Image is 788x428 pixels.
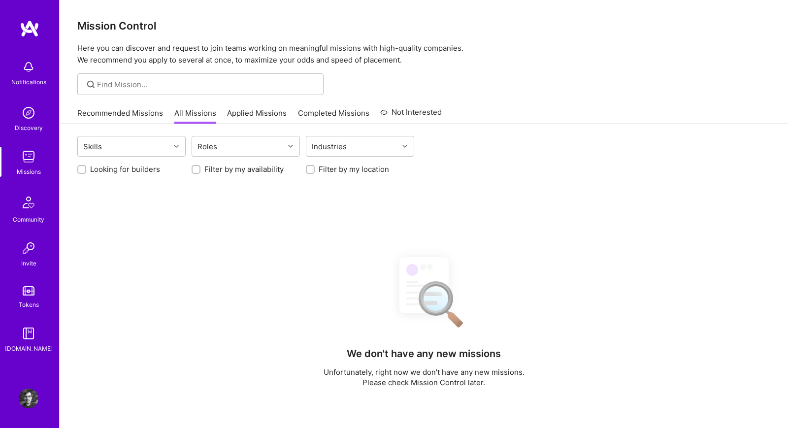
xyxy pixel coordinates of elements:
div: Discovery [15,123,43,133]
div: Industries [309,139,349,154]
label: Filter by my availability [204,164,284,174]
a: Recommended Missions [77,108,163,124]
a: Completed Missions [298,108,369,124]
h4: We don't have any new missions [347,348,501,360]
a: Applied Missions [227,108,287,124]
div: Notifications [11,77,46,87]
div: Tokens [19,299,39,310]
p: Please check Mission Control later. [324,377,525,388]
div: Roles [195,139,220,154]
div: [DOMAIN_NAME] [5,343,53,354]
a: Not Interested [380,106,442,124]
img: logo [20,20,39,37]
div: Invite [21,258,36,268]
img: discovery [19,103,38,123]
img: Invite [19,238,38,258]
img: guide book [19,324,38,343]
p: Unfortunately, right now we don't have any new missions. [324,367,525,377]
h3: Mission Control [77,20,770,32]
div: Community [13,214,44,225]
img: Community [17,191,40,214]
label: Looking for builders [90,164,160,174]
i: icon SearchGrey [85,79,97,90]
i: icon Chevron [402,144,407,149]
i: icon Chevron [288,144,293,149]
input: Find Mission... [97,79,316,90]
div: Missions [17,166,41,177]
img: bell [19,57,38,77]
img: User Avatar [19,389,38,408]
img: teamwork [19,147,38,166]
a: User Avatar [16,389,41,408]
a: All Missions [174,108,216,124]
img: No Results [382,248,466,334]
i: icon Chevron [174,144,179,149]
div: Skills [81,139,104,154]
label: Filter by my location [319,164,389,174]
img: tokens [23,286,34,296]
p: Here you can discover and request to join teams working on meaningful missions with high-quality ... [77,42,770,66]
